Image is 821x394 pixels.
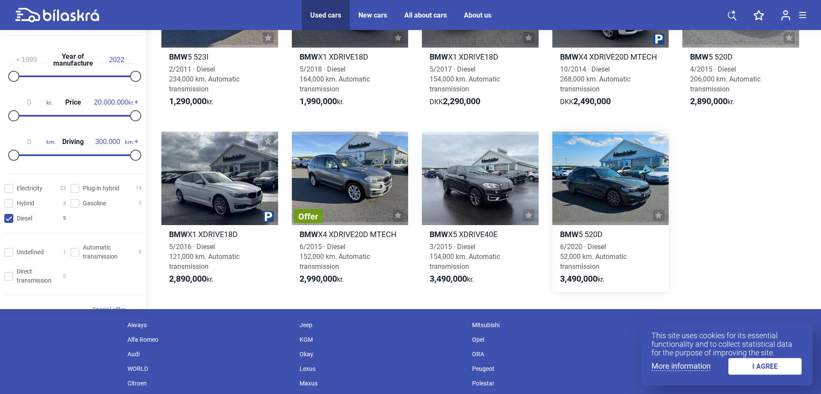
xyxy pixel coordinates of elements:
font: kr. [597,275,604,283]
font: I AGREE [752,362,778,370]
div: Audi [123,347,296,361]
font: 2,890,000 [169,274,206,284]
font: BMW [300,230,318,239]
font: 121,000 km. Automatic transmission [169,253,239,271]
font: BMW [560,230,579,239]
font: 1,290,000 [169,96,206,106]
div: Jeep [295,318,468,332]
font: kr. [128,99,134,106]
div: Citroen [123,376,296,391]
div: Smart [640,318,812,332]
font: kr. [467,275,474,283]
div: Volvo [640,376,812,391]
b: BMW [560,52,579,61]
img: parking.png [263,211,274,222]
font: ORA [472,351,484,358]
font: DKK [560,98,573,106]
font: Okay. [300,351,315,358]
div: Lexus [295,361,468,376]
font: 234,000 km. Automatic transmission [169,75,239,93]
font: 268,000 km. Automatic transmission [560,75,630,93]
font: This site uses cookies for its essential functionality and to collect statistical data for the pu... [651,331,792,357]
div: Aiways [123,318,296,332]
font: Price [65,98,81,106]
font: BMW [169,230,188,239]
font: 5/2017 · Diesel [430,65,476,73]
span: km. [91,138,134,146]
font: Year of manufacture [53,52,93,67]
font: kr. [337,275,344,283]
div: Opel [468,332,640,347]
h2: X1 XDRIVE18D [292,52,409,62]
font: 3,490,000 [430,274,467,284]
font: X4 XDRIVE20D MTECH [318,230,397,239]
font: 6/2020 · Diesel [560,243,606,251]
font: 6/2015 · Diesel [300,243,345,251]
font: X5 XDRIVE40E [448,230,497,239]
h2: 5 520D [682,52,799,62]
font: Offer [298,211,318,222]
font: BMW [430,230,448,239]
a: OfferBMWX4 XDRIVE20D MTECH6/2015 · Diesel152,000 km. Automatic transmission2,990,000kr. [292,132,409,292]
font: kr. [206,98,213,106]
span: 9 [63,214,66,223]
img: parking.png [653,33,664,45]
b: BMW [430,52,448,61]
font: 3/2015 · Diesel [430,243,476,251]
font: 5/2016 · Diesel [169,243,215,251]
font: 164,000 km. Automatic transmission [300,75,370,93]
font: 154,000 km. Automatic transmission [430,253,500,271]
font: 5 520D [579,230,603,239]
b: BMW [690,52,709,61]
span: Plug-in hybrid [83,184,119,193]
font: BMW [169,52,188,61]
a: BMW5 520D6/2020 · Diesel52,000 km. Automatic transmission3,490,000kr. [552,132,669,292]
b: BMW [300,52,318,61]
div: Mitsubishi [468,318,640,332]
div: Peugeot [468,361,640,376]
font: WORLD [127,365,148,372]
span: 5 [139,199,142,208]
font: 4/2015 · Diesel [690,65,736,73]
font: kr. [206,275,213,283]
a: All about cars [404,11,447,19]
div: Toyota [640,361,812,376]
a: I AGREE [728,358,802,375]
font: DKK [430,98,443,106]
span: km. [12,138,55,146]
font: 5 523I [188,52,209,61]
font: 2,290,000 [443,96,480,106]
a: BMWX1 XDRIVE18D5/2016 · Diesel121,000 km. Automatic transmission2,890,000kr. [161,132,278,292]
font: Driving [62,138,84,146]
font: 2/2011 · Diesel [169,65,215,73]
font: 1,990,000 [300,96,337,106]
div: Tesla [640,347,812,361]
font: 10/2014 · Diesel [560,65,610,73]
font: 5/2018 · Diesel [300,65,345,73]
font: Used cars [310,11,341,19]
font: kr. [727,98,734,106]
font: 206,000 km. Automatic transmission [690,75,760,93]
font: kr. [46,99,52,106]
a: About us [464,11,491,19]
span: 23 [60,184,66,193]
a: New cars [358,11,387,19]
span: Hybrid [17,199,34,208]
font: 154,000 km. Automatic transmission [430,75,500,93]
span: 19 [136,184,142,193]
font: kr. [337,98,344,106]
font: 2,990,000 [300,274,337,284]
span: 1 [63,247,66,256]
h2: X1 XDRIVE18D [422,52,539,62]
div: Polestar [468,376,640,391]
font: 52,000 km. Automatic transmission [560,253,627,271]
a: More information [651,362,711,371]
span: 4 [63,199,66,208]
font: Alfa Romeo [127,336,158,343]
font: 3,490,000 [560,274,597,284]
font: 2,490,000 [573,96,611,106]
